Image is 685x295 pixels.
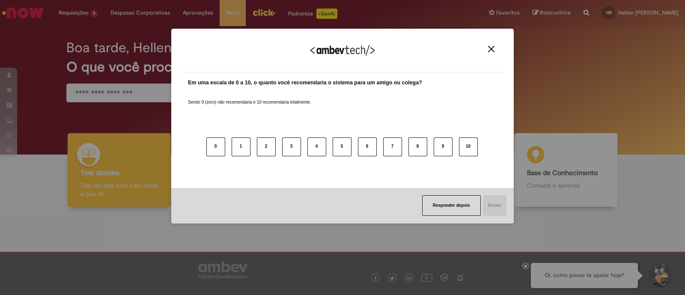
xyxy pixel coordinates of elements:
label: Sendo 0 (zero) não recomendaria e 10 recomendaria totalmente. [188,89,311,105]
button: 0 [206,137,225,156]
img: Close [488,46,494,52]
button: 3 [282,137,301,156]
button: 6 [358,137,377,156]
button: Close [485,45,497,53]
button: 2 [257,137,276,156]
button: 5 [333,137,351,156]
button: 1 [232,137,250,156]
label: Em uma escala de 0 a 10, o quanto você recomendaria o sistema para um amigo ou colega? [188,79,422,87]
button: 8 [408,137,427,156]
button: Responder depois [422,195,481,216]
button: 4 [307,137,326,156]
button: 9 [434,137,453,156]
button: 10 [459,137,478,156]
button: 7 [383,137,402,156]
img: Logo Ambevtech [310,45,375,56]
